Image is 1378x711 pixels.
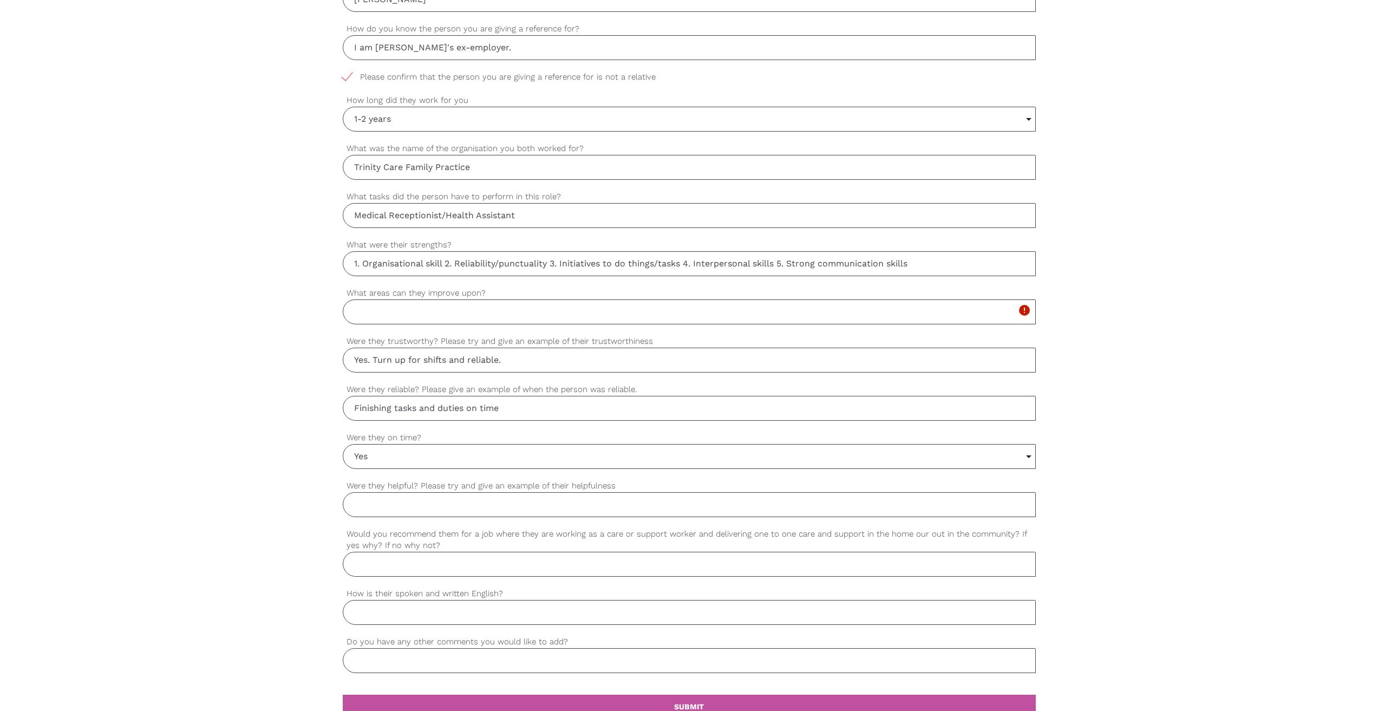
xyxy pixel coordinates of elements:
[343,383,1036,396] label: Were they reliable? Please give an example of when the person was reliable.
[343,588,1036,600] label: How is their spoken and written English?
[343,191,1036,203] label: What tasks did the person have to perform in this role?
[1018,304,1031,317] i: error
[343,23,1036,35] label: How do you know the person you are giving a reference for?
[343,432,1036,444] label: Were they on time?
[343,335,1036,348] label: Were they trustworthy? Please try and give an example of their trustworthiness
[343,528,1036,552] label: Would you recommend them for a job where they are working as a care or support worker and deliver...
[343,480,1036,492] label: Were they helpful? Please try and give an example of their helpfulness
[343,287,1036,299] label: What areas can they improve upon?
[343,94,1036,107] label: How long did they work for you
[674,702,704,711] b: SUBMIT
[343,239,1036,251] label: What were their strengths?
[343,636,1036,648] label: Do you have any other comments you would like to add?
[343,71,676,83] span: Please confirm that the person you are giving a reference for is not a relative
[343,142,1036,155] label: What was the name of the organisation you both worked for?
